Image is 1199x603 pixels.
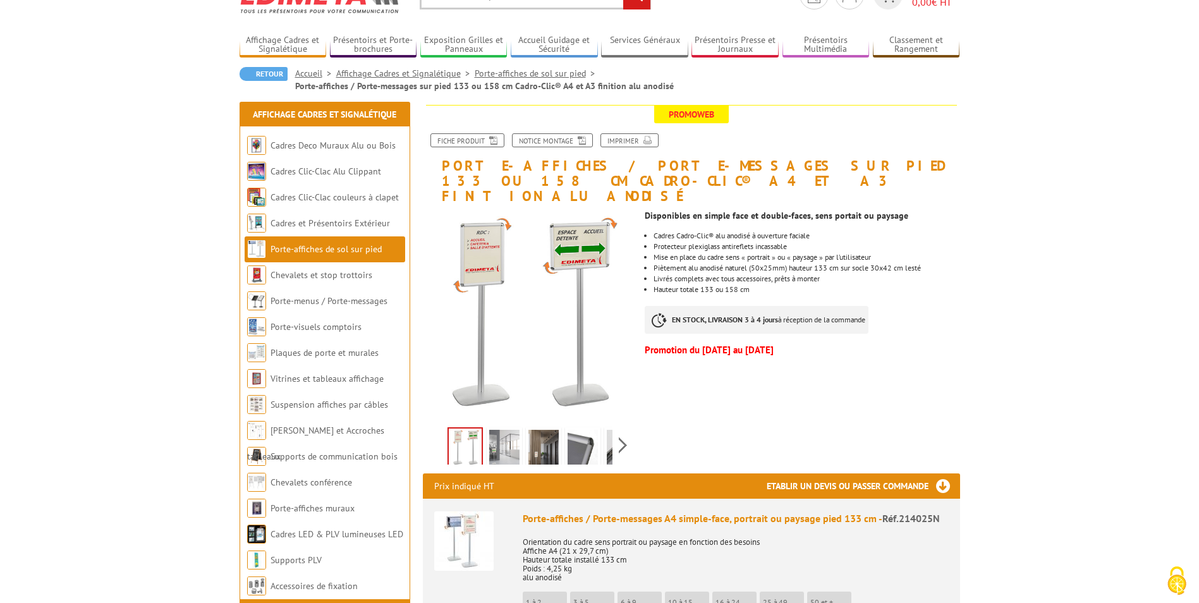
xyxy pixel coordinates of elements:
div: Porte-affiches / Porte-messages A4 simple-face, portrait ou paysage pied 133 cm - [523,511,949,526]
span: Promoweb [654,106,729,123]
a: Cadres et Présentoirs Extérieur [271,217,390,229]
span: Next [617,435,629,456]
li: Protecteur plexiglass antireflets incassable [654,243,959,250]
p: Promotion du [DATE] au [DATE] [645,346,959,354]
img: porte_affiches_sur_pied_214025.jpg [489,430,520,469]
div: Disponibles en simple face et double-faces, sens portait ou paysage [645,212,959,219]
a: Porte-affiches de sol sur pied [475,68,600,79]
a: Présentoirs et Porte-brochures [330,35,417,56]
a: Imprimer [600,133,659,147]
a: Accessoires de fixation [271,580,358,592]
h3: Etablir un devis ou passer commande [767,473,960,499]
img: Cadres Clic-Clac couleurs à clapet [247,188,266,207]
img: Porte-visuels comptoirs [247,317,266,336]
a: Présentoirs Multimédia [782,35,870,56]
li: Hauteur totale 133 ou 158 cm [654,286,959,293]
img: Porte-affiches / Porte-messages A4 simple-face, portrait ou paysage pied 133 cm [434,511,494,571]
img: Porte-menus / Porte-messages [247,291,266,310]
img: Cadres et Présentoirs Extérieur [247,214,266,233]
img: Porte-affiches de sol sur pied [247,240,266,259]
a: Retour [240,67,288,81]
a: Classement et Rangement [873,35,960,56]
a: Porte-visuels comptoirs [271,321,362,332]
a: [PERSON_NAME] et Accroches tableaux [247,425,384,462]
a: Affichage Cadres et Signalétique [336,68,475,79]
li: Porte-affiches / Porte-messages sur pied 133 ou 158 cm Cadro-Clic® A4 et A3 finition alu anodisé [295,80,674,92]
a: Plaques de porte et murales [271,347,379,358]
img: Cadres Deco Muraux Alu ou Bois [247,136,266,155]
span: Réf.214025N [882,512,940,525]
a: Notice Montage [512,133,593,147]
img: porte_affiches_sur_pied_214025_2bis.jpg [528,430,559,469]
a: Présentoirs Presse et Journaux [691,35,779,56]
img: Plaques de porte et murales [247,343,266,362]
img: Accessoires de fixation [247,576,266,595]
a: Cadres LED & PLV lumineuses LED [271,528,403,540]
a: Porte-affiches muraux [271,502,355,514]
a: Suspension affiches par câbles [271,399,388,410]
a: Porte-affiches de sol sur pied [271,243,382,255]
p: Prix indiqué HT [434,473,494,499]
img: Chevalets et stop trottoirs [247,265,266,284]
img: Cadres LED & PLV lumineuses LED [247,525,266,544]
img: Cookies (fenêtre modale) [1161,565,1193,597]
img: Cadres Clic-Clac Alu Clippant [247,162,266,181]
img: Supports PLV [247,551,266,569]
li: Mise en place du cadre sens « portrait » ou « paysage » par l’utilisateur [654,253,959,261]
p: à réception de la commande [645,306,868,334]
img: Porte-affiches muraux [247,499,266,518]
a: Affichage Cadres et Signalétique [253,109,396,120]
a: Affichage Cadres et Signalétique [240,35,327,56]
li: Cadres Cadro-Clic® alu anodisé à ouverture faciale [654,232,959,240]
img: porte_affiches_214000_fleche.jpg [449,429,482,468]
a: Cadres Clic-Clac couleurs à clapet [271,192,399,203]
img: Cimaises et Accroches tableaux [247,421,266,440]
a: Accueil [295,68,336,79]
a: Supports PLV [271,554,322,566]
img: porte_affiches_214000_fleche.jpg [423,210,636,423]
a: Accueil Guidage et Sécurité [511,35,598,56]
button: Cookies (fenêtre modale) [1155,560,1199,603]
img: Vitrines et tableaux affichage [247,369,266,388]
a: Vitrines et tableaux affichage [271,373,384,384]
a: Services Généraux [601,35,688,56]
a: Chevalets et stop trottoirs [271,269,372,281]
a: Fiche produit [430,133,504,147]
img: Chevalets conférence [247,473,266,492]
a: Porte-menus / Porte-messages [271,295,387,307]
img: 214025n_ouvert.jpg [607,430,637,469]
p: Orientation du cadre sens portrait ou paysage en fonction des besoins Affiche A4 (21 x 29,7 cm) H... [523,529,949,582]
a: Supports de communication bois [271,451,398,462]
strong: EN STOCK, LIVRAISON 3 à 4 jours [672,315,778,324]
a: Cadres Clic-Clac Alu Clippant [271,166,381,177]
a: Exposition Grilles et Panneaux [420,35,508,56]
img: porte-affiches-sol-blackline-cadres-inclines-sur-pied-droit_2140002_1.jpg [568,430,598,469]
a: Cadres Deco Muraux Alu ou Bois [271,140,396,151]
img: Suspension affiches par câbles [247,395,266,414]
li: Livrés complets avec tous accessoires, prêts à monter [654,275,959,283]
a: Chevalets conférence [271,477,352,488]
li: Piètement alu anodisé naturel (50x25mm) hauteur 133 cm sur socle 30x42 cm lesté [654,264,959,272]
